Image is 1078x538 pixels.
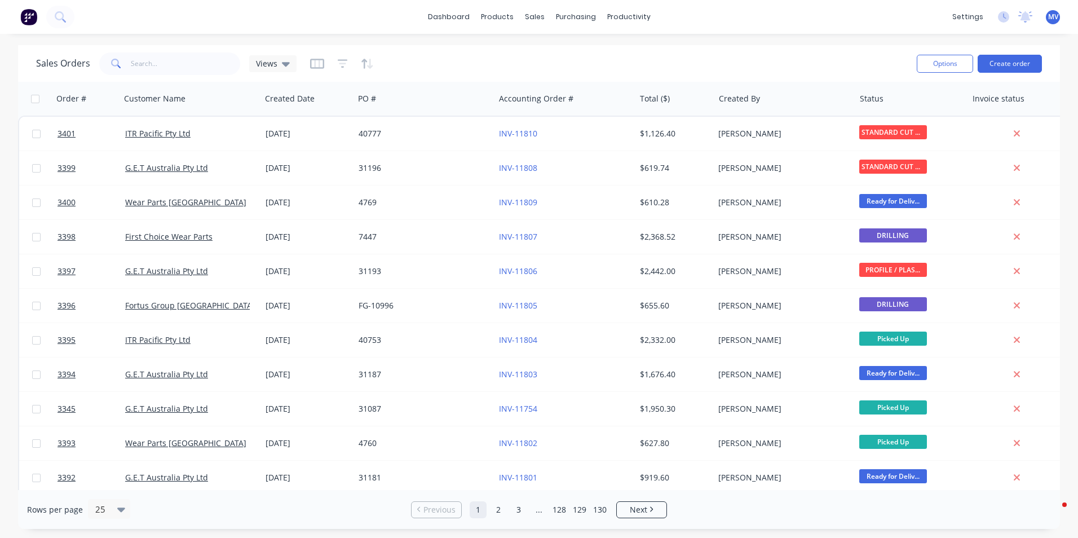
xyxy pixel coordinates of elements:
a: INV-11801 [499,472,537,483]
span: Ready for Deliv... [859,194,927,208]
div: Order # [56,93,86,104]
span: STANDARD CUT BE... [859,125,927,139]
div: [DATE] [266,231,350,242]
span: 3401 [58,128,76,139]
div: [PERSON_NAME] [718,266,843,277]
a: Fortus Group [GEOGRAPHIC_DATA] [125,300,255,311]
a: INV-11803 [499,369,537,380]
ul: Pagination [407,501,671,518]
div: [DATE] [266,197,350,208]
a: INV-11809 [499,197,537,208]
a: 3393 [58,426,125,460]
a: 3392 [58,461,125,495]
span: Ready for Deliv... [859,469,927,483]
div: Created By [719,93,760,104]
a: G.E.T Australia Pty Ltd [125,472,208,483]
span: 3393 [58,438,76,449]
div: Created Date [265,93,315,104]
a: G.E.T Australia Pty Ltd [125,266,208,276]
a: INV-11810 [499,128,537,139]
span: Previous [423,504,456,515]
div: [DATE] [266,334,350,346]
a: Page 1 is your current page [470,501,487,518]
a: INV-11807 [499,231,537,242]
a: Page 129 [571,501,588,518]
span: MV [1048,12,1058,22]
div: [PERSON_NAME] [718,231,843,242]
div: [DATE] [266,128,350,139]
img: Factory [20,8,37,25]
a: G.E.T Australia Pty Ltd [125,369,208,380]
span: Picked Up [859,332,927,346]
div: $1,950.30 [640,403,706,414]
div: [DATE] [266,300,350,311]
a: 3345 [58,392,125,426]
div: 31196 [359,162,484,174]
span: 3396 [58,300,76,311]
div: [DATE] [266,472,350,483]
div: $1,126.40 [640,128,706,139]
span: 3399 [58,162,76,174]
div: 4769 [359,197,484,208]
div: purchasing [550,8,602,25]
div: Status [860,93,883,104]
div: $2,442.00 [640,266,706,277]
div: settings [947,8,989,25]
a: ITR Pacific Pty Ltd [125,334,191,345]
span: Rows per page [27,504,83,515]
a: G.E.T Australia Pty Ltd [125,403,208,414]
div: [PERSON_NAME] [718,403,843,414]
a: 3399 [58,151,125,185]
button: Options [917,55,973,73]
div: 31087 [359,403,484,414]
a: 3398 [58,220,125,254]
div: 40753 [359,334,484,346]
a: Wear Parts [GEOGRAPHIC_DATA] [125,438,246,448]
span: PROFILE / PLAS... [859,263,927,277]
span: Views [256,58,277,69]
a: 3396 [58,289,125,323]
div: $919.60 [640,472,706,483]
div: [PERSON_NAME] [718,438,843,449]
div: [DATE] [266,403,350,414]
div: [DATE] [266,369,350,380]
span: STANDARD CUT BE... [859,160,927,174]
div: Invoice status [973,93,1024,104]
a: Page 3 [510,501,527,518]
div: [PERSON_NAME] [718,128,843,139]
div: $627.80 [640,438,706,449]
a: ITR Pacific Pty Ltd [125,128,191,139]
div: 40777 [359,128,484,139]
div: 31193 [359,266,484,277]
a: INV-11805 [499,300,537,311]
div: $619.74 [640,162,706,174]
div: 7447 [359,231,484,242]
a: First Choice Wear Parts [125,231,213,242]
div: [PERSON_NAME] [718,369,843,380]
div: FG-10996 [359,300,484,311]
div: productivity [602,8,656,25]
a: G.E.T Australia Pty Ltd [125,162,208,173]
a: 3394 [58,358,125,391]
iframe: Intercom live chat [1040,500,1067,527]
div: Accounting Order # [499,93,573,104]
a: 3395 [58,323,125,357]
span: DRILLING [859,228,927,242]
a: Next page [617,504,666,515]
div: PO # [358,93,376,104]
a: Jump forward [531,501,547,518]
a: Page 130 [591,501,608,518]
a: Page 128 [551,501,568,518]
a: Wear Parts [GEOGRAPHIC_DATA] [125,197,246,208]
a: dashboard [422,8,475,25]
div: [PERSON_NAME] [718,334,843,346]
div: [PERSON_NAME] [718,197,843,208]
div: 4760 [359,438,484,449]
span: 3392 [58,472,76,483]
span: Next [630,504,647,515]
span: DRILLING [859,297,927,311]
div: $655.60 [640,300,706,311]
span: Picked Up [859,400,927,414]
div: 31187 [359,369,484,380]
a: INV-11808 [499,162,537,173]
